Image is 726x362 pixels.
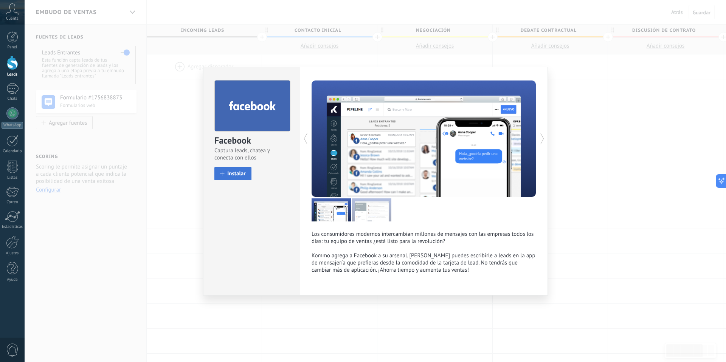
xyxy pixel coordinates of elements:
[352,198,391,221] img: kommo_facebook_tour_2_es.png
[214,167,251,180] button: Instalar
[2,45,23,50] div: Panel
[312,198,351,221] img: kommo_facebook_tour_1_es.png
[2,96,23,101] div: Chats
[2,224,23,229] div: Estadísticas
[2,175,23,180] div: Listas
[2,277,23,282] div: Ayuda
[2,251,23,256] div: Ajustes
[2,122,23,129] div: WhatsApp
[2,149,23,154] div: Calendario
[6,16,19,21] span: Cuenta
[214,135,289,147] div: Facebook
[2,72,23,77] div: Leads
[2,200,23,205] div: Correo
[312,231,536,274] p: Los consumidores modernos intercambian millones de mensajes con las empresas todos los días: tu e...
[214,147,289,161] span: Captura leads, chatea y conecta con ellos
[227,171,246,176] span: Instalar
